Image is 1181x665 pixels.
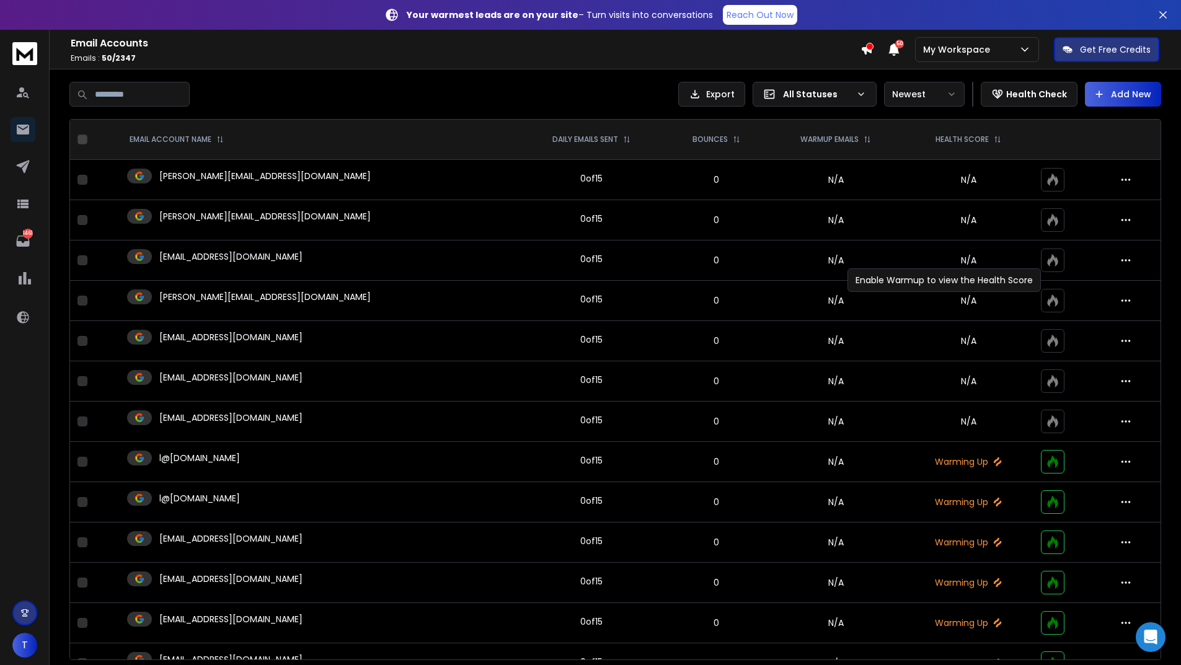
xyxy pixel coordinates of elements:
[673,496,760,508] p: 0
[767,442,904,482] td: N/A
[159,492,240,504] p: l@[DOMAIN_NAME]
[159,210,371,222] p: [PERSON_NAME][EMAIL_ADDRESS][DOMAIN_NAME]
[673,174,760,186] p: 0
[580,172,603,185] div: 0 of 15
[159,452,240,464] p: l@[DOMAIN_NAME]
[552,134,618,144] p: DAILY EMAILS SENT
[767,321,904,361] td: N/A
[1136,622,1166,652] div: Open Intercom Messenger
[767,482,904,522] td: N/A
[12,633,37,658] button: T
[847,268,1041,292] div: Enable Warmup to view the Health Score
[911,415,1025,428] p: N/A
[767,603,904,643] td: N/A
[911,456,1025,468] p: Warming Up
[767,160,904,200] td: N/A
[159,573,303,585] p: [EMAIL_ADDRESS][DOMAIN_NAME]
[159,170,371,182] p: [PERSON_NAME][EMAIL_ADDRESS][DOMAIN_NAME]
[580,253,603,265] div: 0 of 15
[580,374,603,386] div: 0 of 15
[895,40,904,48] span: 50
[580,333,603,346] div: 0 of 15
[11,229,35,253] a: 1461
[71,53,860,63] p: Emails :
[673,214,760,226] p: 0
[800,134,859,144] p: WARMUP EMAILS
[1085,82,1161,107] button: Add New
[767,563,904,603] td: N/A
[580,293,603,306] div: 0 of 15
[673,335,760,347] p: 0
[911,174,1025,186] p: N/A
[159,250,303,263] p: [EMAIL_ADDRESS][DOMAIN_NAME]
[692,134,728,144] p: BOUNCES
[159,331,303,343] p: [EMAIL_ADDRESS][DOMAIN_NAME]
[12,42,37,65] img: logo
[911,335,1025,347] p: N/A
[673,254,760,266] p: 0
[911,617,1025,629] p: Warming Up
[102,53,136,63] span: 50 / 2347
[936,134,989,144] p: HEALTH SCORE
[727,9,794,21] p: Reach Out Now
[767,200,904,240] td: N/A
[1006,88,1067,100] p: Health Check
[1080,43,1151,56] p: Get Free Credits
[580,414,603,426] div: 0 of 15
[673,617,760,629] p: 0
[673,576,760,589] p: 0
[911,576,1025,589] p: Warming Up
[673,536,760,548] p: 0
[580,454,603,467] div: 0 of 15
[911,254,1025,266] p: N/A
[580,535,603,547] div: 0 of 15
[407,9,578,21] strong: Your warmest leads are on your site
[673,375,760,387] p: 0
[159,613,303,625] p: [EMAIL_ADDRESS][DOMAIN_NAME]
[884,82,965,107] button: Newest
[911,294,1025,307] p: N/A
[911,214,1025,226] p: N/A
[767,402,904,442] td: N/A
[911,375,1025,387] p: N/A
[407,9,713,21] p: – Turn visits into conversations
[783,88,851,100] p: All Statuses
[767,281,904,321] td: N/A
[159,412,303,424] p: [EMAIL_ADDRESS][DOMAIN_NAME]
[767,522,904,563] td: N/A
[723,5,797,25] a: Reach Out Now
[911,496,1025,508] p: Warming Up
[580,575,603,588] div: 0 of 15
[673,294,760,307] p: 0
[1054,37,1159,62] button: Get Free Credits
[159,291,371,303] p: [PERSON_NAME][EMAIL_ADDRESS][DOMAIN_NAME]
[923,43,995,56] p: My Workspace
[678,82,745,107] button: Export
[911,536,1025,548] p: Warming Up
[580,615,603,628] div: 0 of 15
[130,134,224,144] div: EMAIL ACCOUNT NAME
[767,361,904,402] td: N/A
[981,82,1077,107] button: Health Check
[673,415,760,428] p: 0
[159,532,303,545] p: [EMAIL_ADDRESS][DOMAIN_NAME]
[159,371,303,384] p: [EMAIL_ADDRESS][DOMAIN_NAME]
[767,240,904,281] td: N/A
[580,495,603,507] div: 0 of 15
[23,229,33,239] p: 1461
[673,456,760,468] p: 0
[71,36,860,51] h1: Email Accounts
[580,213,603,225] div: 0 of 15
